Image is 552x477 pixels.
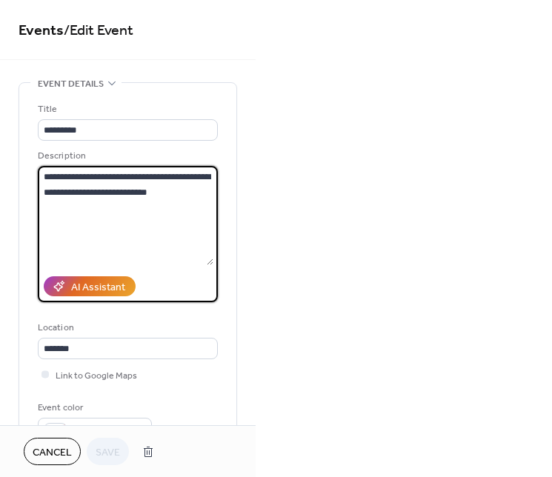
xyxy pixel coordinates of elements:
div: Title [38,101,215,117]
div: AI Assistant [71,280,125,296]
span: Link to Google Maps [56,368,137,384]
span: Event details [38,76,104,92]
button: Cancel [24,438,81,465]
div: Location [38,320,215,336]
button: AI Assistant [44,276,136,296]
a: Events [19,16,64,45]
div: Event color [38,400,149,416]
div: Description [38,148,215,164]
span: / Edit Event [64,16,133,45]
span: Cancel [33,445,72,461]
